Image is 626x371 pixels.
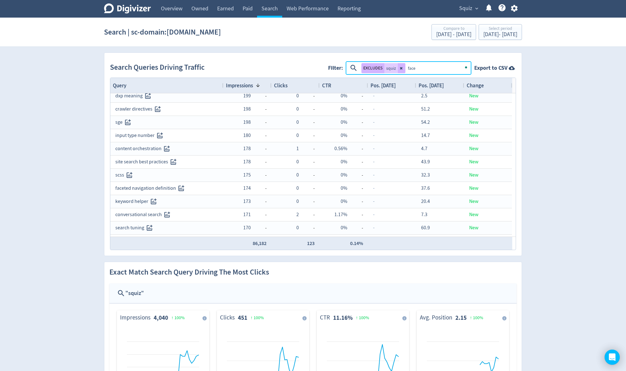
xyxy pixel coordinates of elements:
strong: Export to CSV [474,64,508,72]
span: Clicks [274,82,288,89]
span: 20.4 [421,198,430,205]
span: - [299,103,315,115]
span: expand_more [474,6,480,11]
button: Track this search query [148,196,159,207]
span: - [251,182,266,194]
span: 0% [341,198,347,205]
button: Track this search query [124,170,135,180]
button: Track this search query [123,117,133,128]
div: scss [115,169,218,181]
span: 0 [296,198,299,205]
span: 0% [341,106,347,112]
div: Compare to [436,26,471,32]
div: [DATE] - [DATE] [483,32,517,37]
span: 0% [341,93,347,99]
div: dxp meaning [115,90,218,102]
span: - [347,182,363,194]
span: 0 [296,132,299,139]
span: - [347,235,363,247]
button: Track this search query [162,210,172,220]
button: Track this search query [139,236,150,246]
span: 14.7 [421,132,430,139]
span: 0% [341,172,347,178]
span: ↑ [470,315,472,320]
button: Compare to[DATE] - [DATE] [431,24,476,40]
span: New [469,211,478,218]
span: - [251,156,266,168]
dt: Impressions [120,314,151,322]
div: " squiz " [125,289,509,298]
div: saygain net [115,235,218,247]
h1: Search | sc-domain:[DOMAIN_NAME] [104,22,221,42]
strong: 11.16% [333,314,353,322]
div: Open Intercom Messenger [605,350,620,365]
span: - [251,235,266,247]
span: - [347,209,363,221]
span: - [299,195,315,208]
span: - [299,90,315,102]
span: 198 [243,119,251,125]
span: - [347,129,363,142]
button: Select period[DATE]- [DATE] [479,24,522,40]
span: 170 [243,225,251,231]
button: Track this search query [162,144,172,154]
span: 0.56% [334,145,347,152]
button: Track this search query [155,130,165,141]
span: 86,182 [253,240,266,247]
span: - [373,132,375,139]
span: 0 [296,93,299,99]
span: 178 [243,159,251,165]
h2: Search Queries Driving Traffic [110,62,207,73]
span: 0% [341,132,347,139]
span: 32.3 [421,172,430,178]
span: Squiz [459,3,472,14]
span: - [347,169,363,181]
span: - [299,156,315,168]
span: - [347,195,363,208]
div: input type number [115,129,218,142]
strong: 451 [238,314,247,322]
span: - [251,195,266,208]
span: - [347,90,363,102]
span: - [299,129,315,142]
span: 0% [341,119,347,125]
span: - [299,209,315,221]
span: 7.3 [421,211,427,218]
span: - [251,222,266,234]
span: 43.9 [421,159,430,165]
span: - [373,159,375,165]
button: Track this search query [144,223,155,233]
button: Track this search query [143,91,153,101]
strong: 2.15 [455,314,467,322]
div: crawler directives [115,103,218,115]
span: 123 [307,240,315,247]
span: - [299,116,315,128]
span: 0 [296,106,299,112]
span: 0% [341,225,347,231]
dt: Clicks [220,314,235,322]
strong: 4,040 [154,314,168,322]
span: New [469,132,478,139]
span: 198 [243,106,251,112]
span: 178 [243,145,251,152]
span: 37.6 [421,185,430,191]
span: New [469,106,478,112]
button: Track this search query [152,104,163,114]
div: [DATE] - [DATE] [436,32,471,37]
div: faceted navigation definition [115,182,218,194]
span: - [251,169,266,181]
span: - [299,235,315,247]
span: - [347,156,363,168]
span: - [299,182,315,194]
span: New [469,185,478,191]
span: New [469,198,478,205]
h2: Exact Match Search Query Driving The Most Clicks [109,267,269,278]
div: sge [115,116,218,128]
span: - [373,198,375,205]
span: Pos. [DATE] [371,82,396,89]
button: Squiz [457,3,480,14]
span: 199 [243,93,251,99]
span: Impressions [226,82,253,89]
textarea: To enrich screen reader interactions, please activate Accessibility in Grammarly extension settings [405,62,470,74]
span: New [469,172,478,178]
